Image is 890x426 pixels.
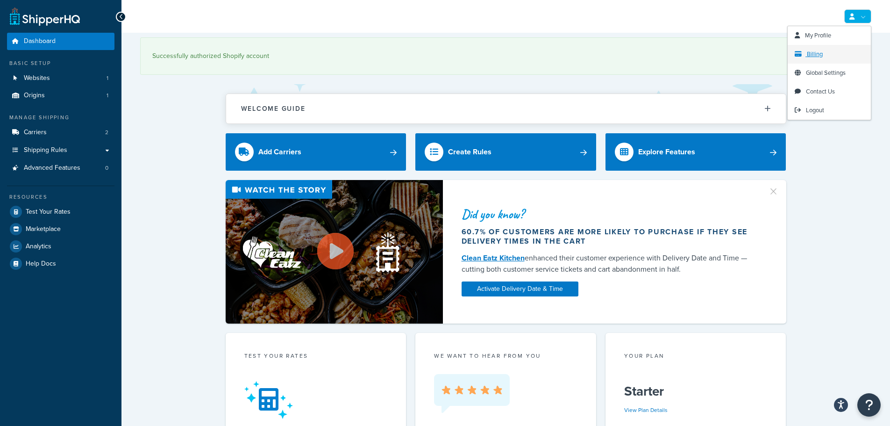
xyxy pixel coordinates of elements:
[806,87,835,96] span: Contact Us
[107,74,108,82] span: 1
[152,50,859,63] div: Successfully authorized Shopify account
[857,393,881,417] button: Open Resource Center
[241,105,306,112] h2: Welcome Guide
[24,164,80,172] span: Advanced Features
[7,238,114,255] a: Analytics
[788,45,871,64] a: Billing
[107,92,108,100] span: 1
[462,253,525,263] a: Clean Eatz Kitchen
[7,159,114,177] li: Advanced Features
[788,82,871,101] a: Contact Us
[226,94,786,123] button: Welcome Guide
[462,227,757,246] div: 60.7% of customers are more likely to purchase if they see delivery times in the cart
[105,129,108,137] span: 2
[244,352,388,362] div: Test your rates
[26,260,56,268] span: Help Docs
[7,59,114,67] div: Basic Setup
[448,145,491,159] div: Create Rules
[807,50,823,58] span: Billing
[7,159,114,177] a: Advanced Features0
[24,37,56,45] span: Dashboard
[24,146,67,154] span: Shipping Rules
[7,87,114,104] li: Origins
[7,142,114,159] a: Shipping Rules
[26,225,61,233] span: Marketplace
[7,255,114,272] a: Help Docs
[462,208,757,221] div: Did you know?
[226,133,406,171] a: Add Carriers
[24,129,47,137] span: Carriers
[226,180,443,324] img: Video thumbnail
[7,114,114,122] div: Manage Shipping
[258,145,301,159] div: Add Carriers
[624,352,768,362] div: Your Plan
[26,243,51,251] span: Analytics
[806,68,846,77] span: Global Settings
[788,64,871,82] a: Global Settings
[462,282,578,296] a: Activate Delivery Date & Time
[7,70,114,87] li: Websites
[788,101,871,120] a: Logout
[605,133,786,171] a: Explore Features
[7,124,114,141] li: Carriers
[624,384,768,399] h5: Starter
[7,70,114,87] a: Websites1
[806,106,824,115] span: Logout
[415,133,596,171] a: Create Rules
[24,74,50,82] span: Websites
[7,203,114,220] a: Test Your Rates
[7,193,114,201] div: Resources
[105,164,108,172] span: 0
[7,33,114,50] a: Dashboard
[805,31,831,40] span: My Profile
[638,145,695,159] div: Explore Features
[26,208,71,216] span: Test Your Rates
[7,124,114,141] a: Carriers2
[7,87,114,104] a: Origins1
[462,253,757,275] div: enhanced their customer experience with Delivery Date and Time — cutting both customer service ti...
[7,221,114,238] a: Marketplace
[434,352,577,360] p: we want to hear from you
[24,92,45,100] span: Origins
[788,26,871,45] a: My Profile
[624,406,668,414] a: View Plan Details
